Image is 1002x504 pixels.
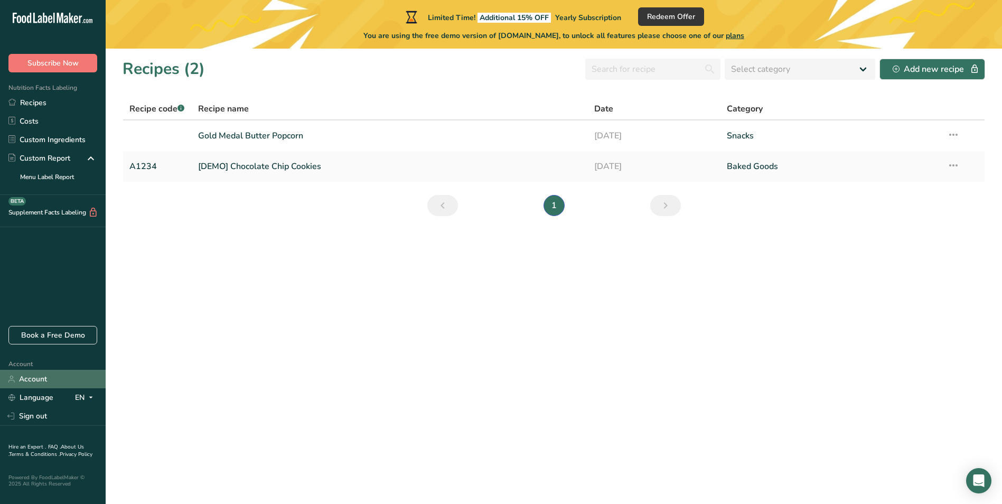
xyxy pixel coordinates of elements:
[427,195,458,216] a: Previous page
[727,102,763,115] span: Category
[198,102,249,115] span: Recipe name
[129,155,185,178] a: A1234
[8,474,97,487] div: Powered By FoodLabelMaker © 2025 All Rights Reserved
[8,153,70,164] div: Custom Report
[8,197,26,206] div: BETA
[8,443,84,458] a: About Us .
[404,11,621,23] div: Limited Time!
[727,125,934,147] a: Snacks
[726,31,744,41] span: plans
[8,388,53,407] a: Language
[594,125,714,147] a: [DATE]
[8,54,97,72] button: Subscribe Now
[585,59,720,80] input: Search for recipe
[8,326,97,344] a: Book a Free Demo
[48,443,61,451] a: FAQ .
[893,63,972,76] div: Add new recipe
[198,155,582,178] a: [DEMO] Chocolate Chip Cookies
[123,57,205,81] h1: Recipes (2)
[638,7,704,26] button: Redeem Offer
[594,102,613,115] span: Date
[75,391,97,404] div: EN
[966,468,991,493] div: Open Intercom Messenger
[879,59,985,80] button: Add new recipe
[477,13,551,23] span: Additional 15% OFF
[555,13,621,23] span: Yearly Subscription
[27,58,79,69] span: Subscribe Now
[650,195,681,216] a: Next page
[647,11,695,22] span: Redeem Offer
[727,155,934,178] a: Baked Goods
[198,125,582,147] a: Gold Medal Butter Popcorn
[129,103,184,115] span: Recipe code
[363,30,744,41] span: You are using the free demo version of [DOMAIN_NAME], to unlock all features please choose one of...
[9,451,60,458] a: Terms & Conditions .
[8,443,46,451] a: Hire an Expert .
[60,451,92,458] a: Privacy Policy
[594,155,714,178] a: [DATE]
